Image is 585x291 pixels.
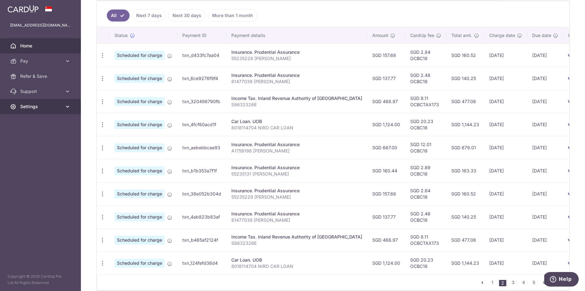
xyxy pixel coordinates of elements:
[177,44,226,67] td: txn_d433fc7aa04
[367,228,405,251] td: SGD 468.97
[177,205,226,228] td: txn_4ab823b83af
[527,90,563,113] td: [DATE]
[410,32,434,39] span: CardUp fee
[484,44,527,67] td: [DATE]
[532,32,551,39] span: Due date
[367,136,405,159] td: SGD 667.00
[446,44,484,67] td: SGD 160.52
[231,49,362,55] div: Insurance. Prudential Assurance
[565,144,578,152] img: Bank Card
[446,228,484,251] td: SGD 477.08
[114,143,165,152] span: Scheduled for charge
[446,113,484,136] td: SGD 1,144.23
[231,118,362,125] div: Car Loan. UOB
[405,67,446,90] td: SGD 2.48 OCBC18
[405,205,446,228] td: SGD 2.48 OCBC18
[446,251,484,275] td: SGD 1,144.23
[177,113,226,136] td: txn_4fcf60acd1f
[231,263,362,269] p: 8018114704 NIRO CAR LOAN
[367,251,405,275] td: SGD 1,124.00
[10,22,71,28] p: [EMAIL_ADDRESS][DOMAIN_NAME]
[231,240,362,246] p: S8632326E
[405,90,446,113] td: SGD 8.11 OCBCTAX173
[20,73,62,79] span: Refer & Save
[499,280,507,286] li: 2
[231,141,362,148] div: Insurance. Prudential Assurance
[405,251,446,275] td: SGD 20.23 OCBC18
[114,51,165,60] span: Scheduled for charge
[484,251,527,275] td: [DATE]
[520,279,527,286] a: 4
[231,194,362,200] p: 55235229 [PERSON_NAME]
[231,55,362,62] p: 55235229 [PERSON_NAME]
[446,159,484,182] td: SGD 163.33
[367,205,405,228] td: SGD 137.77
[451,32,472,39] span: Total amt.
[484,113,527,136] td: [DATE]
[231,102,362,108] p: S8632326E
[177,251,226,275] td: txn_124fefd36d4
[530,279,538,286] a: 5
[565,213,578,221] img: Bank Card
[405,182,446,205] td: SGD 2.84 OCBC18
[544,272,579,288] iframe: Opens a widget where you can find more information
[177,159,226,182] td: txn_b1b353a7f1f
[177,228,226,251] td: txn_b465af2124f
[177,136,226,159] td: txn_aebebbcae93
[20,58,62,64] span: Pay
[484,136,527,159] td: [DATE]
[114,189,165,198] span: Scheduled for charge
[231,78,362,85] p: 81477039 [PERSON_NAME]
[367,182,405,205] td: SGD 157.68
[114,32,128,39] span: Status
[565,52,578,59] img: Bank Card
[20,43,62,49] span: Home
[367,90,405,113] td: SGD 468.97
[20,88,62,95] span: Support
[484,159,527,182] td: [DATE]
[446,205,484,228] td: SGD 140.25
[114,259,165,268] span: Scheduled for charge
[177,90,226,113] td: txn_320498790fb
[484,182,527,205] td: [DATE]
[405,159,446,182] td: SGD 2.89 OCBC18
[565,259,578,267] img: Bank Card
[114,97,165,106] span: Scheduled for charge
[527,136,563,159] td: [DATE]
[177,27,226,44] th: Payment ID
[231,257,362,263] div: Car Loan. UOB
[527,67,563,90] td: [DATE]
[226,27,367,44] th: Payment details
[8,5,39,13] img: CardUp
[231,164,362,171] div: Insurance. Prudential Assurance
[509,279,517,286] a: 3
[367,159,405,182] td: SGD 160.44
[484,228,527,251] td: [DATE]
[405,136,446,159] td: SGD 12.01 OCBC18
[527,228,563,251] td: [DATE]
[489,279,496,286] a: 1
[565,167,578,175] img: Bank Card
[565,121,578,128] img: Bank Card
[107,9,130,22] a: All
[527,44,563,67] td: [DATE]
[177,182,226,205] td: txn_38e052b304d
[177,67,226,90] td: txn_6ce9276f9f4
[484,67,527,90] td: [DATE]
[231,72,362,78] div: Insurance. Prudential Assurance
[231,171,362,177] p: 55235131 [PERSON_NAME]
[20,103,62,110] span: Settings
[565,75,578,82] img: Bank Card
[565,236,578,244] img: Bank Card
[527,182,563,205] td: [DATE]
[231,211,362,217] div: Insurance. Prudential Assurance
[565,190,578,198] img: Bank Card
[132,9,166,22] a: Next 7 days
[231,234,362,240] div: Income Tax. Inland Revenue Authority of [GEOGRAPHIC_DATA]
[527,205,563,228] td: [DATE]
[231,95,362,102] div: Income Tax. Inland Revenue Authority of [GEOGRAPHIC_DATA]
[114,120,165,129] span: Scheduled for charge
[367,67,405,90] td: SGD 137.77
[114,213,165,221] span: Scheduled for charge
